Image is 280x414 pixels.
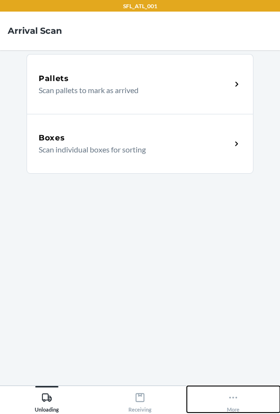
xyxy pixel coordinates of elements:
p: SFL_ATL_001 [123,2,157,11]
a: PalletsScan pallets to mark as arrived [27,54,253,114]
div: More [227,388,239,413]
h5: Pallets [39,73,69,84]
div: Receiving [128,388,152,413]
p: Scan pallets to mark as arrived [39,84,224,96]
h5: Boxes [39,132,65,144]
button: More [187,386,280,413]
button: Receiving [93,386,186,413]
p: Scan individual boxes for sorting [39,144,224,155]
div: Unloading [35,388,59,413]
a: BoxesScan individual boxes for sorting [27,114,253,174]
h4: Arrival Scan [8,25,62,37]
